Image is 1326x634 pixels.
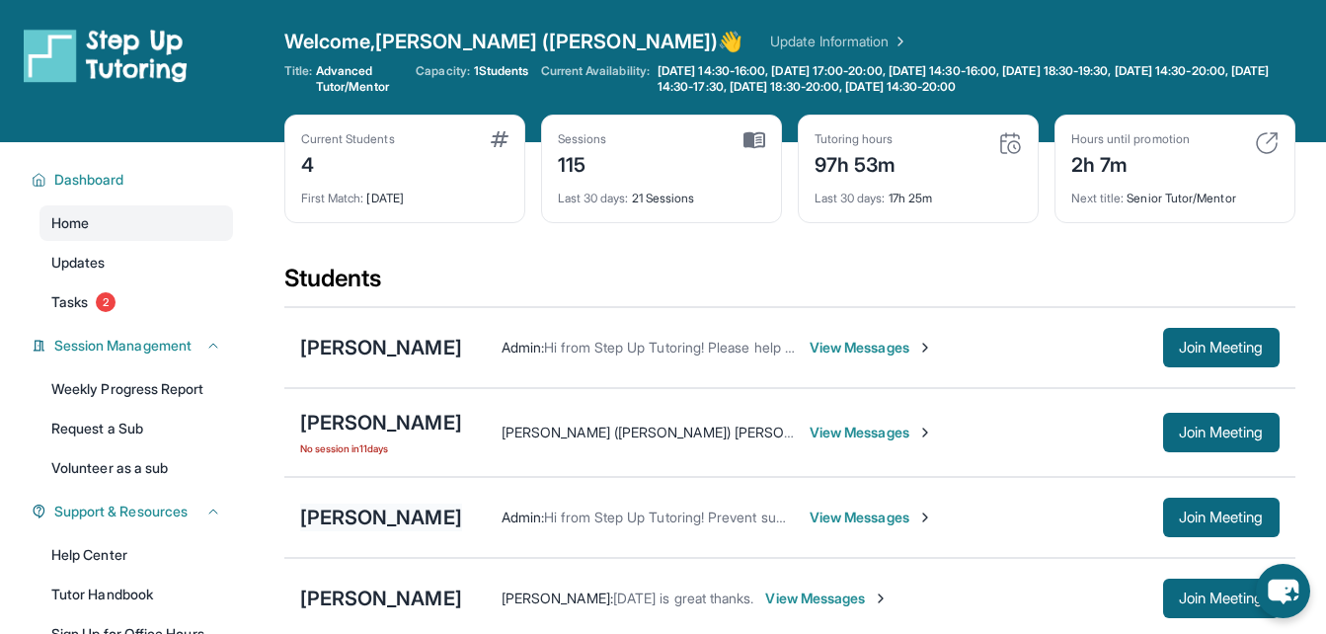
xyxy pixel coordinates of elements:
[51,213,89,233] span: Home
[815,179,1022,206] div: 17h 25m
[765,589,889,608] span: View Messages
[541,63,650,95] span: Current Availability:
[815,191,886,205] span: Last 30 days :
[1071,179,1279,206] div: Senior Tutor/Mentor
[39,450,233,486] a: Volunteer as a sub
[658,63,1291,95] span: [DATE] 14:30-16:00, [DATE] 17:00-20:00, [DATE] 14:30-16:00, [DATE] 18:30-19:30, [DATE] 14:30-20:0...
[1071,191,1125,205] span: Next title :
[39,205,233,241] a: Home
[1179,342,1264,354] span: Join Meeting
[301,191,364,205] span: First Match :
[613,590,754,606] span: [DATE] is great thanks.
[51,253,106,273] span: Updates
[46,336,221,356] button: Session Management
[502,590,613,606] span: [PERSON_NAME] :
[46,170,221,190] button: Dashboard
[743,131,765,149] img: card
[558,179,765,206] div: 21 Sessions
[51,292,88,312] span: Tasks
[300,334,462,361] div: [PERSON_NAME]
[810,338,933,357] span: View Messages
[1163,498,1280,537] button: Join Meeting
[39,537,233,573] a: Help Center
[815,147,897,179] div: 97h 53m
[502,339,544,356] span: Admin :
[46,502,221,521] button: Support & Resources
[502,424,846,440] span: [PERSON_NAME] ([PERSON_NAME]) [PERSON_NAME] :
[301,179,508,206] div: [DATE]
[810,423,933,442] span: View Messages
[1179,512,1264,523] span: Join Meeting
[917,425,933,440] img: Chevron-Right
[815,131,897,147] div: Tutoring hours
[54,502,188,521] span: Support & Resources
[301,131,395,147] div: Current Students
[1179,593,1264,604] span: Join Meeting
[24,28,188,83] img: logo
[54,170,124,190] span: Dashboard
[1071,147,1190,179] div: 2h 7m
[96,292,116,312] span: 2
[770,32,908,51] a: Update Information
[917,340,933,356] img: Chevron-Right
[39,284,233,320] a: Tasks2
[39,411,233,446] a: Request a Sub
[284,63,312,95] span: Title:
[1255,131,1279,155] img: card
[316,63,404,95] span: Advanced Tutor/Mentor
[502,509,544,525] span: Admin :
[917,510,933,525] img: Chevron-Right
[810,508,933,527] span: View Messages
[1163,328,1280,367] button: Join Meeting
[1163,413,1280,452] button: Join Meeting
[54,336,192,356] span: Session Management
[998,131,1022,155] img: card
[1179,427,1264,438] span: Join Meeting
[1071,131,1190,147] div: Hours until promotion
[300,585,462,612] div: [PERSON_NAME]
[558,147,607,179] div: 115
[491,131,508,147] img: card
[301,147,395,179] div: 4
[300,440,462,456] span: No session in 11 days
[300,504,462,531] div: [PERSON_NAME]
[39,371,233,407] a: Weekly Progress Report
[1256,564,1310,618] button: chat-button
[1163,579,1280,618] button: Join Meeting
[558,131,607,147] div: Sessions
[474,63,529,79] span: 1 Students
[300,409,462,436] div: [PERSON_NAME]
[873,591,889,606] img: Chevron-Right
[284,263,1295,306] div: Students
[284,28,743,55] span: Welcome, [PERSON_NAME] ([PERSON_NAME]) 👋
[39,577,233,612] a: Tutor Handbook
[654,63,1295,95] a: [DATE] 14:30-16:00, [DATE] 17:00-20:00, [DATE] 14:30-16:00, [DATE] 18:30-19:30, [DATE] 14:30-20:0...
[416,63,470,79] span: Capacity:
[39,245,233,280] a: Updates
[889,32,908,51] img: Chevron Right
[558,191,629,205] span: Last 30 days :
